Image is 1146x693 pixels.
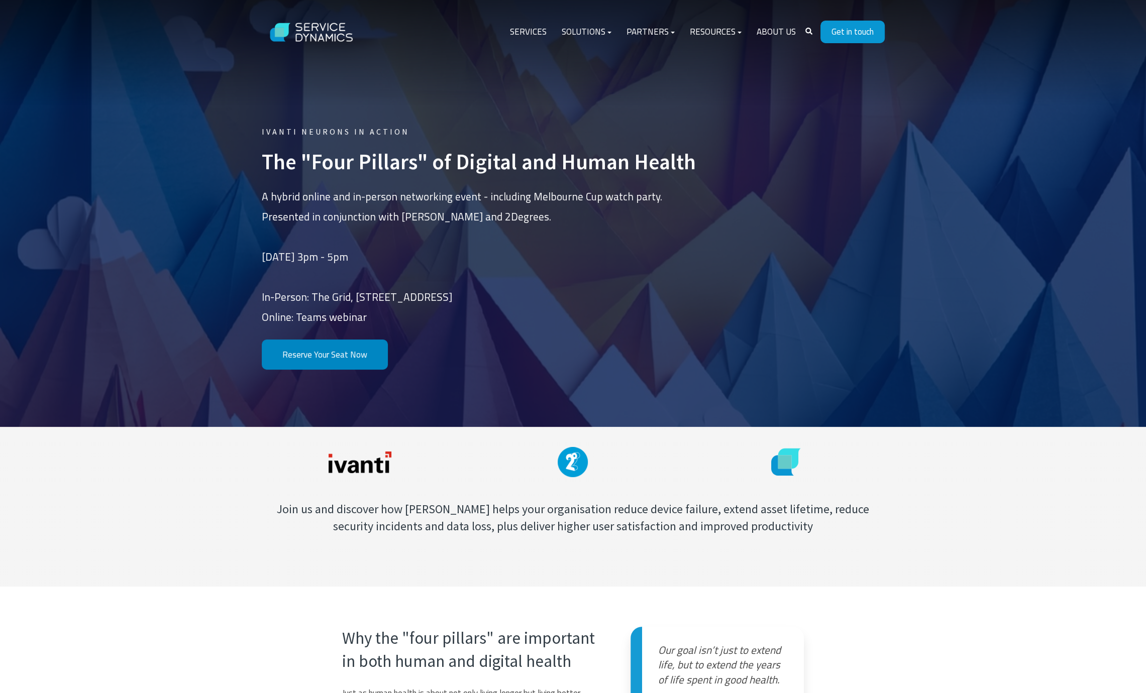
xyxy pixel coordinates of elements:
[658,643,788,687] blockquote: Our goal isn’t just to extend life, but to extend the years of life spent in good health.
[682,20,749,44] a: Resources
[749,20,803,44] a: About Us
[502,20,554,44] a: Services
[619,20,682,44] a: Partners
[554,20,619,44] a: Solutions
[329,451,391,473] img: ivanti-logo-png
[262,187,696,327] p: A hybrid online and in-person networking event - including Melbourne Cup watch party. Presented i...
[272,501,875,534] h4: Join us and discover how [PERSON_NAME] helps your organisation reduce device failure, extend asse...
[262,13,362,52] img: Service Dynamics Logo - White
[262,149,696,175] h2: The "Four Pillars" of Digital and Human Health
[820,21,885,43] a: Get in touch
[262,126,696,137] h6: IVANTI NEURONS IN ACTION
[502,20,803,44] div: Navigation Menu
[771,448,801,476] img: Service Dynamics Logo - Dinkus
[342,627,598,673] h3: Why the "four pillars" are important in both human and digital health
[262,339,388,370] a: Reserve Your Seat Now
[558,447,588,477] img: 4NM6RGB_image_crop_68639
